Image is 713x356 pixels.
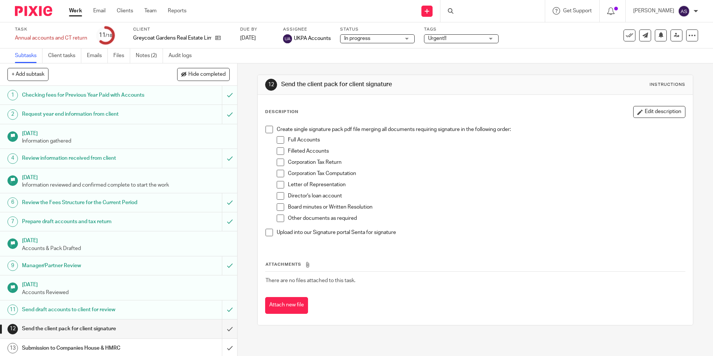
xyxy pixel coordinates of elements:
[99,31,112,40] div: 11
[136,49,163,63] a: Notes (2)
[266,262,301,266] span: Attachments
[22,304,150,315] h1: Send draft accounts to client for review
[22,279,230,288] h1: [DATE]
[281,81,491,88] h1: Send the client pack for client signature
[113,49,130,63] a: Files
[7,197,18,208] div: 6
[277,126,685,133] p: Create single signature pack pdf file merging all documents requiring signature in the following ...
[283,26,331,32] label: Assignee
[144,7,157,15] a: Team
[133,26,231,32] label: Client
[22,172,230,181] h1: [DATE]
[288,147,685,155] p: Filleted Accounts
[22,137,230,145] p: Information gathered
[288,215,685,222] p: Other documents as required
[22,181,230,189] p: Information reviewed and confirmed complete to start the work
[22,245,230,252] p: Accounts & Pack Drafted
[294,35,331,42] span: UKPA Accounts
[7,68,48,81] button: + Add subtask
[266,278,355,283] span: There are no files attached to this task.
[265,297,308,314] button: Attach new file
[288,203,685,211] p: Board minutes or Written Resolution
[22,109,150,120] h1: Request year end information from client
[22,216,150,227] h1: Prepare draft accounts and tax return
[633,7,674,15] p: [PERSON_NAME]
[22,289,230,296] p: Accounts Reviewed
[133,34,211,42] p: Greycoat Gardens Real Estate Limited
[22,323,150,334] h1: Send the client pack for client signature
[169,49,197,63] a: Audit logs
[48,49,81,63] a: Client tasks
[69,7,82,15] a: Work
[106,34,112,38] small: /18
[22,235,230,244] h1: [DATE]
[678,5,690,17] img: svg%3E
[177,68,230,81] button: Hide completed
[188,72,226,78] span: Hide completed
[240,35,256,41] span: [DATE]
[22,260,150,271] h1: Manager/Partner Review
[93,7,106,15] a: Email
[7,305,18,315] div: 11
[428,36,446,41] span: Urgent!!
[288,181,685,188] p: Letter of Representation
[344,36,370,41] span: In progress
[288,136,685,144] p: Full Accounts
[22,128,230,137] h1: [DATE]
[15,6,52,16] img: Pixie
[265,109,298,115] p: Description
[22,90,150,101] h1: Checking fees for Previous Year Paid with Accounts
[277,229,685,236] p: Upload into our Signature portal Senta for signature
[240,26,274,32] label: Due by
[22,343,150,354] h1: Submission to Companies House & HMRC
[168,7,186,15] a: Reports
[265,79,277,91] div: 12
[650,82,685,88] div: Instructions
[87,49,108,63] a: Emails
[340,26,415,32] label: Status
[15,34,87,42] div: Annual accounts and CT return
[15,26,87,32] label: Task
[283,34,292,43] img: svg%3E
[288,159,685,166] p: Corporation Tax Return
[15,49,43,63] a: Subtasks
[563,8,592,13] span: Get Support
[7,260,18,271] div: 9
[633,106,685,118] button: Edit description
[7,90,18,100] div: 1
[7,216,18,227] div: 7
[7,343,18,353] div: 13
[7,153,18,164] div: 4
[22,197,150,208] h1: Review the Fees Structure for the Current Period
[7,324,18,334] div: 12
[424,26,499,32] label: Tags
[7,109,18,120] div: 2
[288,192,685,200] p: Director's loan account
[288,170,685,177] p: Corporation Tax Computation
[22,153,150,164] h1: Review information received from client
[117,7,133,15] a: Clients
